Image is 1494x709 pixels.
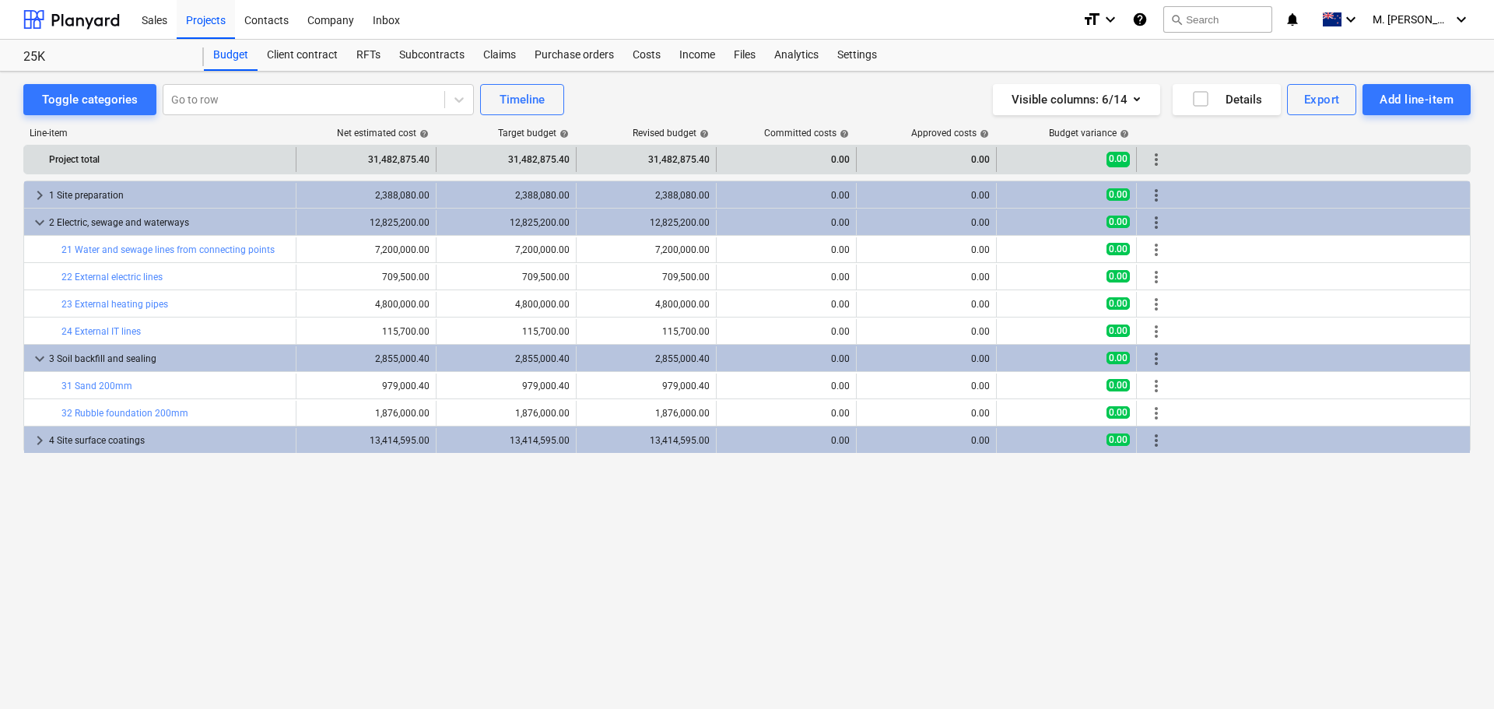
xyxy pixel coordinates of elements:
[723,217,850,228] div: 0.00
[303,244,430,255] div: 7,200,000.00
[443,299,570,310] div: 4,800,000.00
[1147,268,1166,286] span: More actions
[723,244,850,255] div: 0.00
[911,128,989,139] div: Approved costs
[303,272,430,283] div: 709,500.00
[583,272,710,283] div: 709,500.00
[303,353,430,364] div: 2,855,000.40
[443,353,570,364] div: 2,855,000.40
[390,40,474,71] a: Subcontracts
[42,90,138,110] div: Toggle categories
[61,272,163,283] a: 22 External electric lines
[583,381,710,391] div: 979,000.40
[723,408,850,419] div: 0.00
[863,147,990,172] div: 0.00
[1147,186,1166,205] span: More actions
[1285,10,1300,29] i: notifications
[443,147,570,172] div: 31,482,875.40
[443,326,570,337] div: 115,700.00
[863,299,990,310] div: 0.00
[764,128,849,139] div: Committed costs
[723,190,850,201] div: 0.00
[583,147,710,172] div: 31,482,875.40
[1191,90,1262,110] div: Details
[61,299,168,310] a: 23 External heating pipes
[1147,213,1166,232] span: More actions
[23,84,156,115] button: Toggle categories
[443,435,570,446] div: 13,414,595.00
[1106,433,1130,446] span: 0.00
[347,40,390,71] div: RFTs
[61,381,132,391] a: 31 Sand 200mm
[303,147,430,172] div: 31,482,875.40
[204,40,258,71] a: Budget
[30,186,49,205] span: keyboard_arrow_right
[1147,431,1166,450] span: More actions
[1132,10,1148,29] i: Knowledge base
[49,346,289,371] div: 3 Soil backfill and sealing
[1147,404,1166,423] span: More actions
[49,183,289,208] div: 1 Site preparation
[1380,90,1454,110] div: Add line-item
[49,210,289,235] div: 2 Electric, sewage and waterways
[583,244,710,255] div: 7,200,000.00
[1173,84,1281,115] button: Details
[303,381,430,391] div: 979,000.40
[723,326,850,337] div: 0.00
[61,408,188,419] a: 32 Rubble foundation 200mm
[1117,129,1129,139] span: help
[863,435,990,446] div: 0.00
[1373,13,1450,26] span: M. [PERSON_NAME]
[863,353,990,364] div: 0.00
[61,326,141,337] a: 24 External IT lines
[1049,128,1129,139] div: Budget variance
[1106,270,1130,283] span: 0.00
[1106,325,1130,337] span: 0.00
[303,217,430,228] div: 12,825,200.00
[583,435,710,446] div: 13,414,595.00
[500,90,545,110] div: Timeline
[863,190,990,201] div: 0.00
[723,353,850,364] div: 0.00
[863,408,990,419] div: 0.00
[1304,90,1340,110] div: Export
[723,147,850,172] div: 0.00
[863,326,990,337] div: 0.00
[443,190,570,201] div: 2,388,080.00
[49,428,289,453] div: 4 Site surface coatings
[1106,152,1130,167] span: 0.00
[1082,10,1101,29] i: format_size
[583,353,710,364] div: 2,855,000.40
[303,299,430,310] div: 4,800,000.00
[723,435,850,446] div: 0.00
[1101,10,1120,29] i: keyboard_arrow_down
[1163,6,1272,33] button: Search
[303,408,430,419] div: 1,876,000.00
[723,299,850,310] div: 0.00
[1287,84,1357,115] button: Export
[474,40,525,71] div: Claims
[1170,13,1183,26] span: search
[583,408,710,419] div: 1,876,000.00
[443,381,570,391] div: 979,000.40
[623,40,670,71] div: Costs
[1106,406,1130,419] span: 0.00
[23,128,296,139] div: Line-item
[765,40,828,71] div: Analytics
[480,84,564,115] button: Timeline
[443,217,570,228] div: 12,825,200.00
[1147,240,1166,259] span: More actions
[1106,379,1130,391] span: 0.00
[977,129,989,139] span: help
[1106,188,1130,201] span: 0.00
[583,299,710,310] div: 4,800,000.00
[30,431,49,450] span: keyboard_arrow_right
[828,40,886,71] div: Settings
[724,40,765,71] a: Files
[443,244,570,255] div: 7,200,000.00
[1106,297,1130,310] span: 0.00
[337,128,429,139] div: Net estimated cost
[525,40,623,71] a: Purchase orders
